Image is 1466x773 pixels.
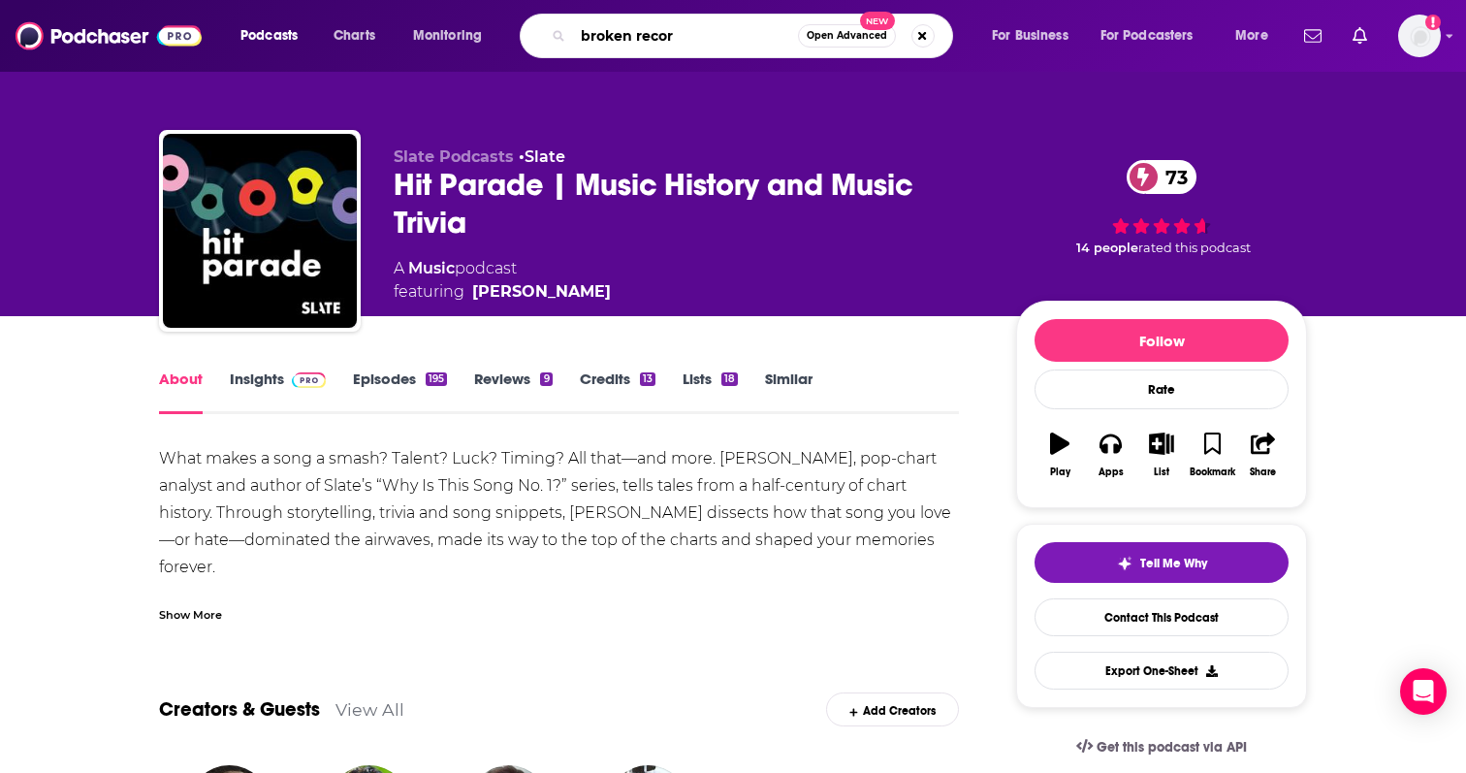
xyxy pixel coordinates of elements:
[163,134,357,328] img: Hit Parade | Music History and Music Trivia
[394,257,611,304] div: A podcast
[292,372,326,388] img: Podchaser Pro
[1016,147,1307,269] div: 73 14 peoplerated this podcast
[159,370,203,414] a: About
[159,445,959,717] div: What makes a song a smash? Talent? Luck? Timing? All that—and more. [PERSON_NAME], pop-chart anal...
[640,372,655,386] div: 13
[240,22,298,49] span: Podcasts
[1035,542,1289,583] button: tell me why sparkleTell Me Why
[321,20,387,51] a: Charts
[1238,420,1289,490] button: Share
[721,372,738,386] div: 18
[1398,15,1441,57] span: Logged in as alignPR
[394,280,611,304] span: featuring
[353,370,447,414] a: Episodes195
[1097,739,1247,756] span: Get this podcast via API
[399,20,507,51] button: open menu
[1061,724,1262,771] a: Get this podcast via API
[1235,22,1268,49] span: More
[540,372,552,386] div: 9
[1136,420,1187,490] button: List
[1127,160,1197,194] a: 73
[798,24,896,48] button: Open AdvancedNew
[519,147,565,166] span: •
[1398,15,1441,57] button: Show profile menu
[1425,15,1441,30] svg: Add a profile image
[1099,467,1124,478] div: Apps
[334,22,375,49] span: Charts
[1100,22,1194,49] span: For Podcasters
[1222,20,1292,51] button: open menu
[1296,19,1329,52] a: Show notifications dropdown
[1035,370,1289,409] div: Rate
[159,697,320,722] a: Creators & Guests
[227,20,323,51] button: open menu
[413,22,482,49] span: Monitoring
[978,20,1093,51] button: open menu
[860,12,895,30] span: New
[807,31,887,41] span: Open Advanced
[1345,19,1375,52] a: Show notifications dropdown
[992,22,1068,49] span: For Business
[474,370,552,414] a: Reviews9
[1190,467,1235,478] div: Bookmark
[472,280,611,304] a: Chris Molanphy
[1035,319,1289,362] button: Follow
[1398,15,1441,57] img: User Profile
[525,147,565,166] a: Slate
[1076,241,1138,255] span: 14 people
[765,370,813,414] a: Similar
[1117,556,1132,571] img: tell me why sparkle
[1035,420,1085,490] button: Play
[408,259,455,277] a: Music
[1146,160,1197,194] span: 73
[1050,467,1070,478] div: Play
[1400,668,1447,715] div: Open Intercom Messenger
[394,147,514,166] span: Slate Podcasts
[1154,467,1169,478] div: List
[1088,20,1222,51] button: open menu
[580,370,655,414] a: Credits13
[335,699,404,720] a: View All
[1035,598,1289,636] a: Contact This Podcast
[426,372,447,386] div: 195
[826,692,959,726] div: Add Creators
[1035,652,1289,690] button: Export One-Sheet
[1250,467,1276,478] div: Share
[573,20,798,51] input: Search podcasts, credits, & more...
[1187,420,1237,490] button: Bookmark
[538,14,972,58] div: Search podcasts, credits, & more...
[16,17,202,54] img: Podchaser - Follow, Share and Rate Podcasts
[683,370,738,414] a: Lists18
[1140,556,1207,571] span: Tell Me Why
[230,370,326,414] a: InsightsPodchaser Pro
[1085,420,1135,490] button: Apps
[1138,241,1251,255] span: rated this podcast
